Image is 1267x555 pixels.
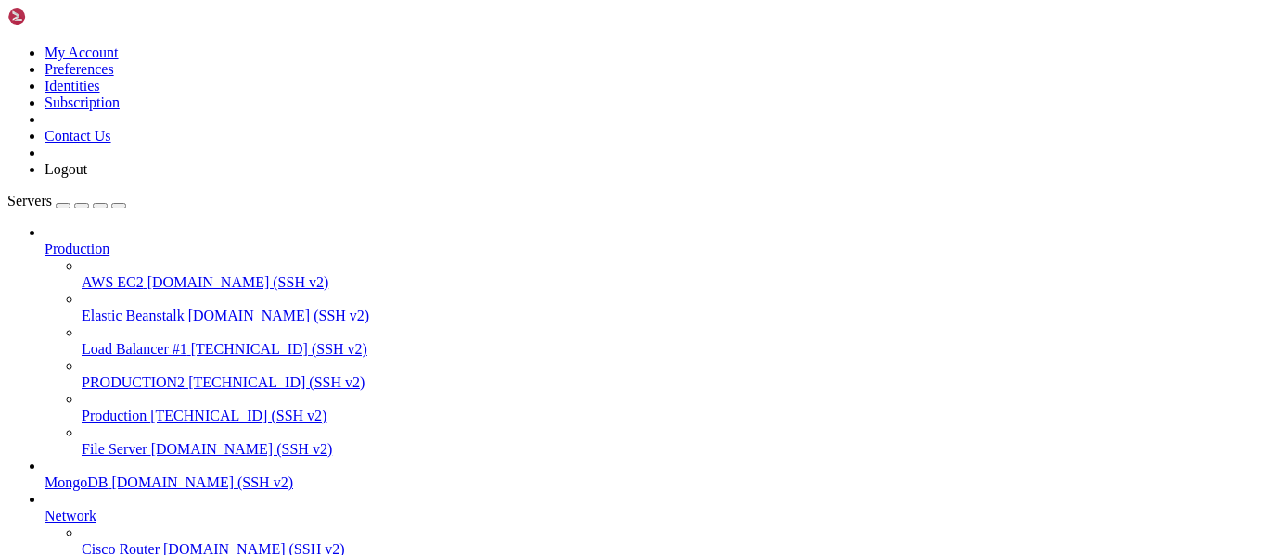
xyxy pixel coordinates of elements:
[82,374,185,390] span: PRODUCTION2
[45,161,87,177] a: Logout
[7,193,126,208] a: Servers
[82,358,1260,391] li: PRODUCTION2 [TECHNICAL_ID] (SSH v2)
[82,341,187,357] span: Load Balancer #1
[82,408,147,423] span: Production
[7,193,52,208] span: Servers
[82,441,147,457] span: File Server
[82,308,185,323] span: Elastic Beanstalk
[188,374,365,390] span: [TECHNICAL_ID] (SSH v2)
[45,508,96,523] span: Network
[45,508,1260,524] a: Network
[82,291,1260,324] li: Elastic Beanstalk [DOMAIN_NAME] (SSH v2)
[188,308,370,323] span: [DOMAIN_NAME] (SSH v2)
[45,224,1260,458] li: Production
[45,474,1260,491] a: MongoDB [DOMAIN_NAME] (SSH v2)
[82,441,1260,458] a: File Server [DOMAIN_NAME] (SSH v2)
[45,241,1260,258] a: Production
[82,424,1260,458] li: File Server [DOMAIN_NAME] (SSH v2)
[45,474,108,490] span: MongoDB
[82,324,1260,358] li: Load Balancer #1 [TECHNICAL_ID] (SSH v2)
[45,458,1260,491] li: MongoDB [DOMAIN_NAME] (SSH v2)
[82,274,1260,291] a: AWS EC2 [DOMAIN_NAME] (SSH v2)
[151,441,333,457] span: [DOMAIN_NAME] (SSH v2)
[191,341,367,357] span: [TECHNICAL_ID] (SSH v2)
[82,274,144,290] span: AWS EC2
[82,308,1260,324] a: Elastic Beanstalk [DOMAIN_NAME] (SSH v2)
[45,128,111,144] a: Contact Us
[150,408,326,423] span: [TECHNICAL_ID] (SSH v2)
[82,258,1260,291] li: AWS EC2 [DOMAIN_NAME] (SSH v2)
[111,474,293,490] span: [DOMAIN_NAME] (SSH v2)
[45,78,100,94] a: Identities
[82,408,1260,424] a: Production [TECHNICAL_ID] (SSH v2)
[82,341,1260,358] a: Load Balancer #1 [TECHNICAL_ID] (SSH v2)
[7,7,114,26] img: Shellngn
[82,391,1260,424] li: Production [TECHNICAL_ID] (SSH v2)
[45,44,119,60] a: My Account
[147,274,329,290] span: [DOMAIN_NAME] (SSH v2)
[45,95,120,110] a: Subscription
[45,241,109,257] span: Production
[82,374,1260,391] a: PRODUCTION2 [TECHNICAL_ID] (SSH v2)
[45,61,114,77] a: Preferences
